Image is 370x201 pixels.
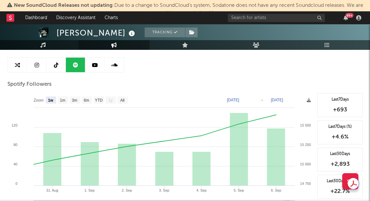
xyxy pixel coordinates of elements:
[300,143,311,147] text: 15 250
[228,14,325,22] input: Search for artists
[95,98,103,103] text: YTD
[300,162,311,166] text: 15 000
[344,15,348,20] button: 99+
[209,11,213,16] span: Dismiss
[321,151,359,157] div: Last 30 Days
[120,98,124,103] text: All
[159,188,170,192] text: 3. Sep
[234,188,244,192] text: 5. Sep
[84,98,89,103] text: 6m
[300,123,311,127] text: 15 500
[321,160,359,168] div: +2,893
[21,11,52,24] a: Dashboard
[57,28,137,38] div: [PERSON_NAME]
[321,97,359,103] div: Last 7 Days
[14,143,17,147] text: 80
[12,123,17,127] text: 120
[260,98,264,102] text: →
[72,98,77,103] text: 3m
[321,133,359,141] div: +4.6 %
[122,188,132,192] text: 2. Sep
[321,106,359,114] div: +693
[14,3,113,8] span: New SoundCloud Releases not updating
[145,28,185,37] button: Tracking
[321,187,359,195] div: +22.7 %
[14,3,363,16] span: : Due to a change to SoundCloud's system, Sodatone does not have any recent Soundcloud releases. ...
[196,188,207,192] text: 4. Sep
[7,81,52,88] span: Spotify Followers
[271,98,283,102] text: [DATE]
[227,98,239,102] text: [DATE]
[300,182,311,185] text: 14 750
[14,162,17,166] text: 40
[52,11,100,24] a: Discovery Assistant
[84,188,95,192] text: 1. Sep
[60,98,66,103] text: 1m
[108,98,113,103] text: 1y
[46,188,58,192] text: 31. Aug
[345,13,354,18] div: 99 +
[321,178,359,184] div: Last 30 Days (%)
[15,182,17,185] text: 0
[34,98,44,103] text: Zoom
[48,98,54,103] text: 1w
[321,124,359,130] div: Last 7 Days (%)
[100,11,122,24] a: Charts
[271,188,281,192] text: 6. Sep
